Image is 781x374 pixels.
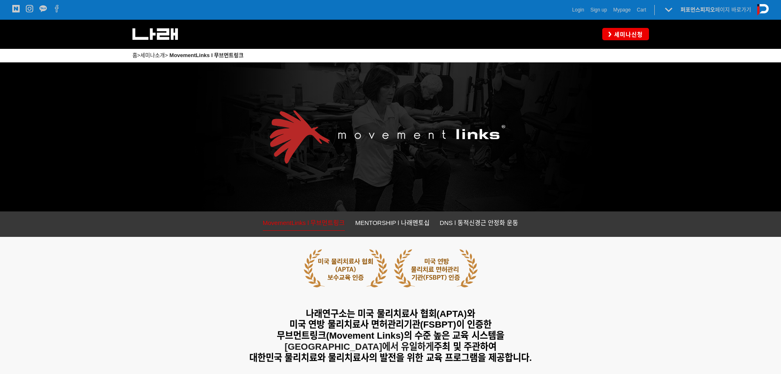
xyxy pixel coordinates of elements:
a: Sign up [590,6,607,14]
span: MENTORSHIP l 나래멘토십 [355,219,429,226]
a: 세미나소개 [140,52,165,58]
a: Login [572,6,584,14]
a: MovementLinks l 무브먼트링크 [263,218,345,231]
p: > > [132,51,649,60]
span: 세미나신청 [612,30,643,39]
strong: 퍼포먼스피지오 [681,7,715,13]
span: 주최 및 주관하여 [434,342,496,352]
a: 홈 [132,52,137,58]
img: 5cb643d1b3402.png [304,249,478,287]
span: 대한민국 물리치료와 물리치료사의 발전을 위한 교육 프로그램을 제공합니다. [249,353,532,363]
a: DNS l 동적신경근 안정화 운동 [440,218,519,230]
a: 퍼포먼스피지오페이지 바로가기 [681,7,751,13]
a: MENTORSHIP l 나래멘토십 [355,218,429,230]
span: 나래연구소는 미국 물리치료사 협회(APTA)와 [306,309,475,319]
a: MovementLinks l 무브먼트링크 [169,52,244,58]
a: Cart [637,6,646,14]
a: 세미나신청 [602,28,649,40]
strong: [GEOGRAPHIC_DATA]에서 유일하게 [285,342,434,352]
a: Mypage [613,6,631,14]
span: DNS l 동적신경근 안정화 운동 [440,219,519,226]
span: 미국 연방 물리치료사 면허관리기관(FSBPT)이 인증한 [289,319,492,330]
span: 무브먼트링크(Movement Links)의 수준 높은 교육 시스템을 [277,330,504,341]
span: MovementLinks l 무브먼트링크 [263,219,345,226]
